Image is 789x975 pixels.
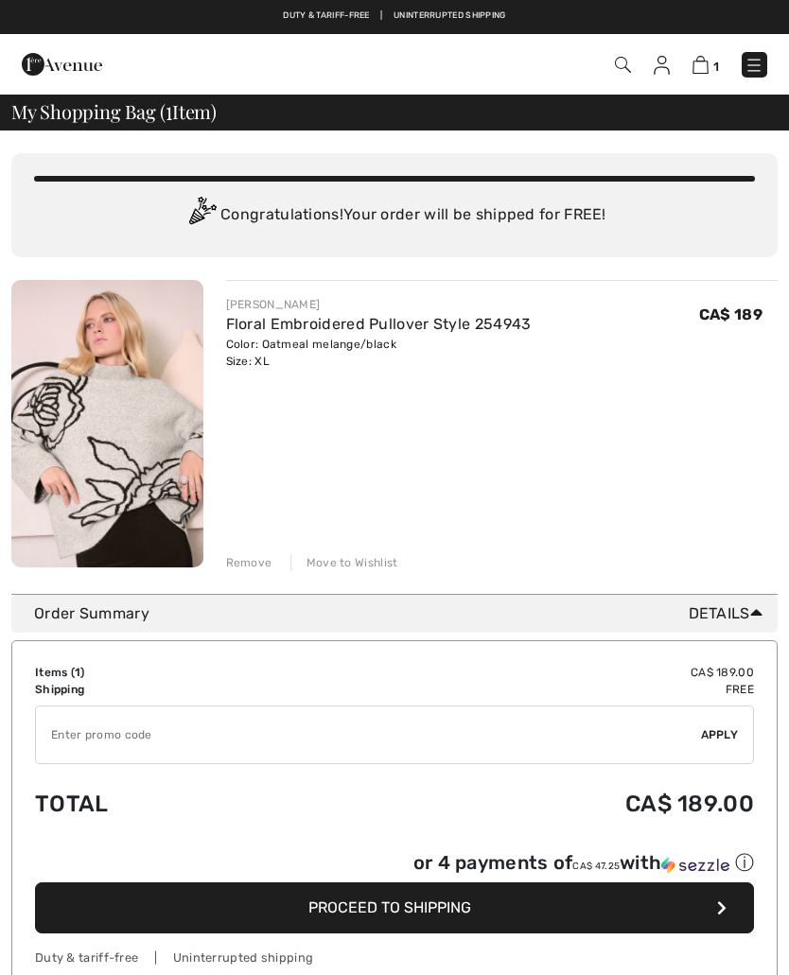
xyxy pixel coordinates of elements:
[654,56,670,75] img: My Info
[35,664,296,681] td: Items ( )
[166,97,172,122] span: 1
[413,850,754,876] div: or 4 payments of with
[699,305,763,323] span: CA$ 189
[75,666,80,679] span: 1
[22,45,102,83] img: 1ère Avenue
[35,850,754,882] div: or 4 payments ofCA$ 47.25withSezzle Click to learn more about Sezzle
[308,898,471,916] span: Proceed to Shipping
[701,726,739,743] span: Apply
[693,53,719,76] a: 1
[34,602,770,625] div: Order Summary
[689,602,770,625] span: Details
[226,554,272,571] div: Remove
[226,296,532,313] div: [PERSON_NAME]
[713,60,719,74] span: 1
[11,102,217,121] span: My Shopping Bag ( Item)
[183,197,220,235] img: Congratulation2.svg
[296,681,754,698] td: Free
[296,772,754,836] td: CA$ 189.00
[615,57,631,73] img: Search
[296,664,754,681] td: CA$ 189.00
[36,706,701,763] input: Promo code
[572,861,620,872] span: CA$ 47.25
[290,554,398,571] div: Move to Wishlist
[693,56,709,74] img: Shopping Bag
[11,280,203,567] img: Floral Embroidered Pullover Style 254943
[226,336,532,370] div: Color: Oatmeal melange/black Size: XL
[35,681,296,698] td: Shipping
[35,949,754,966] div: Duty & tariff-free | Uninterrupted shipping
[35,882,754,933] button: Proceed to Shipping
[745,56,763,75] img: Menu
[661,857,729,874] img: Sezzle
[226,315,532,333] a: Floral Embroidered Pullover Style 254943
[22,54,102,72] a: 1ère Avenue
[34,197,755,235] div: Congratulations! Your order will be shipped for FREE!
[35,772,296,836] td: Total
